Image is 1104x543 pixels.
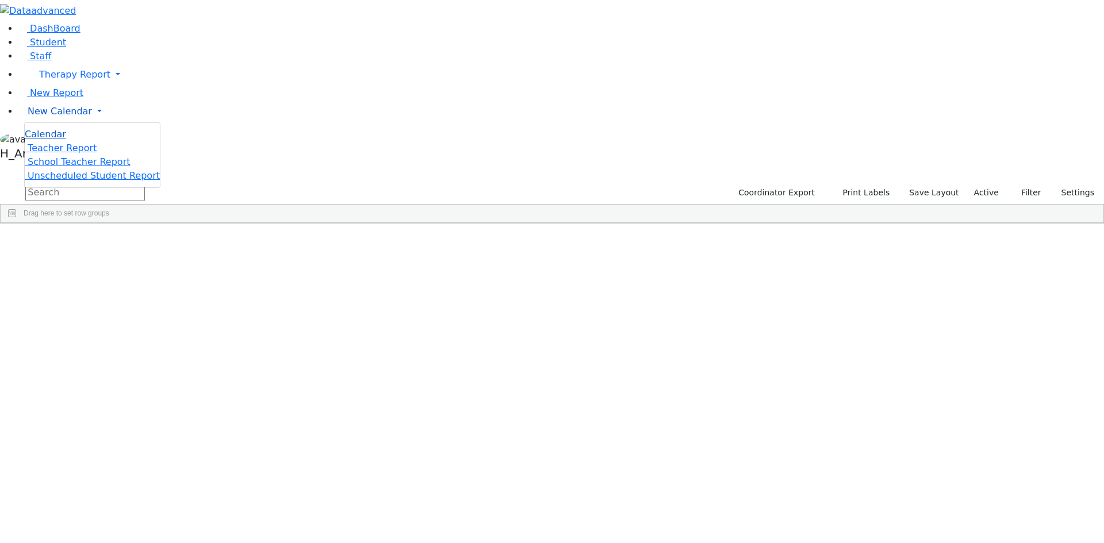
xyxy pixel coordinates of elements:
[18,23,80,34] a: DashBoard
[30,87,83,98] span: New Report
[28,170,160,181] span: Unscheduled Student Report
[25,128,66,141] a: Calendar
[1006,184,1046,202] button: Filter
[1046,184,1099,202] button: Settings
[28,156,130,167] span: School Teacher Report
[969,184,1004,202] label: Active
[25,156,130,167] a: School Teacher Report
[18,87,83,98] a: New Report
[30,51,51,61] span: Staff
[829,184,895,202] button: Print Labels
[24,209,109,217] span: Drag here to set row groups
[25,143,97,153] a: Teacher Report
[30,37,66,48] span: Student
[25,170,160,181] a: Unscheduled Student Report
[18,37,66,48] a: Student
[18,51,51,61] a: Staff
[24,122,160,188] ul: Therapy Report
[30,23,80,34] span: DashBoard
[25,129,66,140] span: Calendar
[904,184,964,202] button: Save Layout
[25,184,145,201] input: Search
[18,100,1104,123] a: New Calendar
[18,63,1104,86] a: Therapy Report
[28,106,92,117] span: New Calendar
[731,184,820,202] button: Coordinator Export
[39,69,110,80] span: Therapy Report
[28,143,97,153] span: Teacher Report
